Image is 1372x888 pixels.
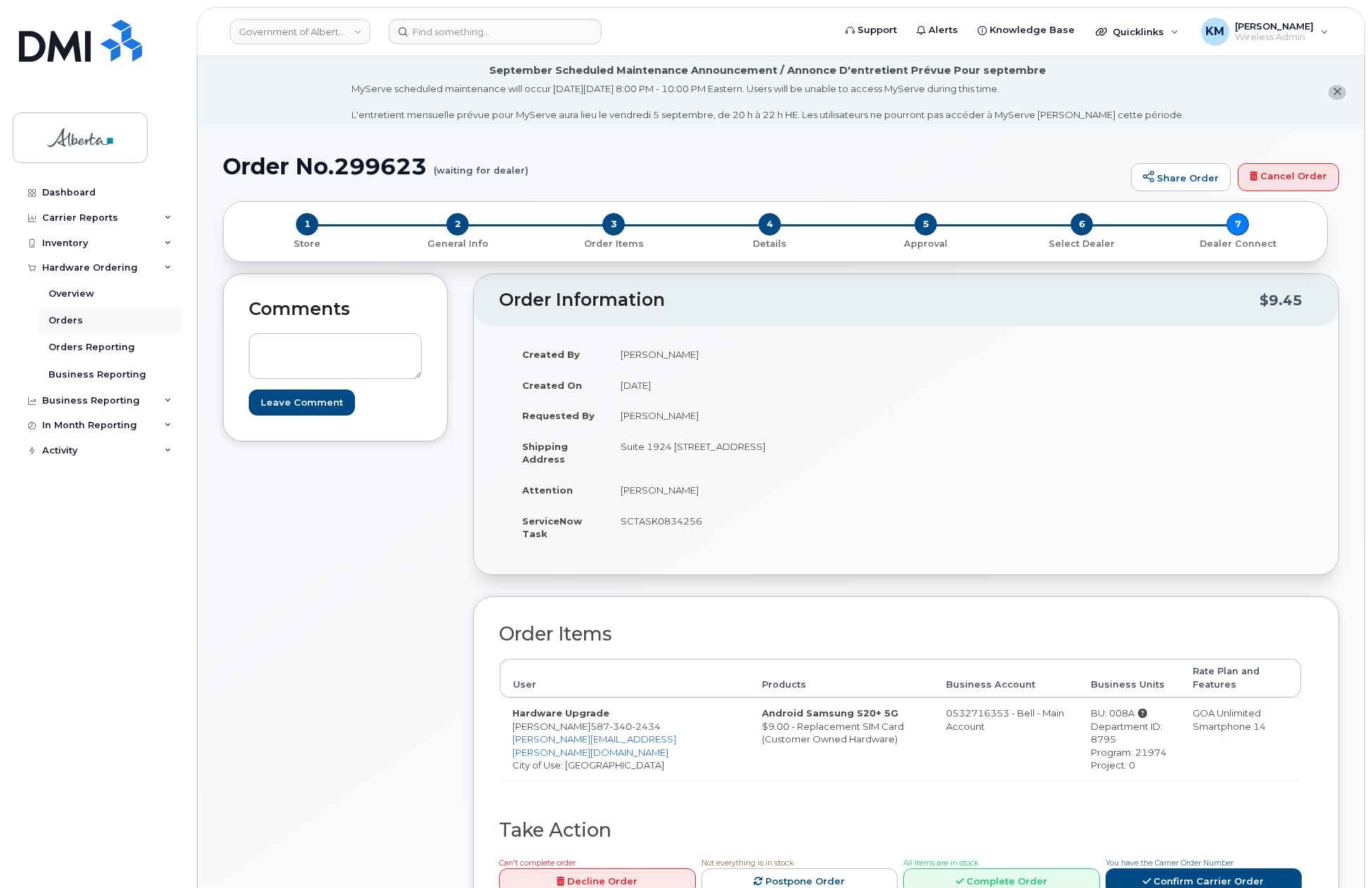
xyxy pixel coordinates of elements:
[608,475,895,506] td: [PERSON_NAME]
[1091,759,1167,772] div: Project: 0
[385,238,530,250] p: General Info
[632,721,661,732] span: 2434
[1180,659,1301,697] th: Rate Plan and Features
[701,858,794,868] span: Not everything is in stock
[762,707,898,719] strong: Android Samsung S20+ 5G
[499,858,576,868] span: Can't complete order
[903,858,978,868] span: All Items are in stock
[608,506,895,549] td: SCTASK0834256
[1091,707,1167,720] div: BU: 008A
[1260,287,1302,314] div: $9.45
[848,236,1004,250] a: 5 Approval
[541,238,686,250] p: Order Items
[434,154,529,176] small: (waiting for dealer)
[500,697,749,780] td: [PERSON_NAME] City of Use: [GEOGRAPHIC_DATA]
[512,707,609,719] strong: Hardware Upgrade
[697,238,842,250] p: Details
[692,236,848,250] a: 4 Details
[522,484,573,496] strong: Attention
[1070,213,1093,236] span: 6
[1091,746,1167,759] div: Program: 21974
[1091,720,1167,746] div: Department ID: 8795
[536,236,692,250] a: 3 Order Items
[296,213,318,236] span: 1
[522,515,582,540] strong: ServiceNow Task
[608,339,895,370] td: [PERSON_NAME]
[500,659,749,697] th: User
[608,431,895,475] td: Suite 1924 [STREET_ADDRESS]
[1180,697,1301,780] td: GOA Unlimited Smartphone 14
[914,213,937,236] span: 5
[609,721,632,732] span: 340
[499,820,1302,841] h2: Take Action
[249,390,355,416] input: Leave Comment
[758,213,781,236] span: 4
[249,300,422,319] h2: Comments
[223,154,1124,179] h1: Order No.299623
[1004,236,1160,250] a: 6 Select Dealer
[933,659,1079,697] th: Business Account
[522,410,595,421] strong: Requested By
[522,441,568,465] strong: Shipping Address
[446,213,469,236] span: 2
[1131,163,1231,191] a: Share Order
[602,213,625,236] span: 3
[380,236,536,250] a: 2 General Info
[590,721,661,732] span: 587
[1009,238,1154,250] p: Select Dealer
[240,238,374,250] p: Store
[608,400,895,431] td: [PERSON_NAME]
[522,349,580,360] strong: Created By
[351,82,1184,122] div: MyServe scheduled maintenance will occur [DATE][DATE] 8:00 PM - 10:00 PM Eastern. Users will be u...
[1106,858,1234,868] span: You have the Carrier Order Number
[749,659,933,697] th: Products
[853,238,998,250] p: Approval
[499,624,1302,645] h2: Order Items
[235,236,380,250] a: 1 Store
[1078,659,1179,697] th: Business Units
[499,290,1260,310] h2: Order Information
[1328,85,1346,100] button: close notification
[749,697,933,780] td: $9.00 - Replacement SIM Card (Customer Owned Hardware)
[522,380,582,391] strong: Created On
[512,733,676,758] a: [PERSON_NAME][EMAIL_ADDRESS][PERSON_NAME][DOMAIN_NAME]
[1238,163,1339,191] a: Cancel Order
[933,697,1079,780] td: 0532716353 - Bell - Main Account
[608,370,895,401] td: [DATE]
[489,63,1046,78] div: September Scheduled Maintenance Announcement / Annonce D'entretient Prévue Pour septembre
